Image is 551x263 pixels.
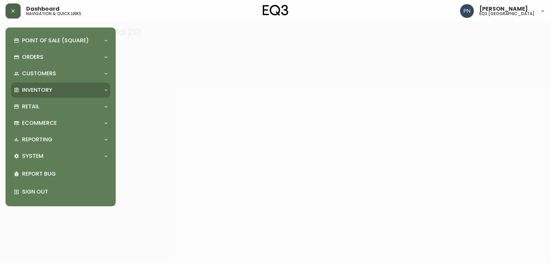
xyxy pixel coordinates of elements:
div: Report Bug [11,165,110,183]
p: Sign Out [22,188,107,196]
div: Retail [11,99,110,114]
div: Sign Out [11,183,110,201]
p: Report Bug [22,170,107,178]
p: Ecommerce [22,119,57,127]
p: Orders [22,53,43,61]
div: Orders [11,50,110,65]
p: Customers [22,70,56,77]
span: [PERSON_NAME] [479,6,528,12]
p: Retail [22,103,39,110]
img: 496f1288aca128e282dab2021d4f4334 [460,4,474,18]
div: Point of Sale (Square) [11,33,110,48]
div: System [11,149,110,164]
span: Dashboard [26,6,60,12]
div: Reporting [11,132,110,147]
p: Reporting [22,136,52,143]
div: Customers [11,66,110,81]
p: System [22,152,43,160]
div: Ecommerce [11,116,110,131]
h5: eq3 [GEOGRAPHIC_DATA] [479,12,534,16]
h5: navigation & quick links [26,12,81,16]
img: logo [263,5,288,16]
div: Inventory [11,83,110,98]
p: Inventory [22,86,52,94]
p: Point of Sale (Square) [22,37,89,44]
